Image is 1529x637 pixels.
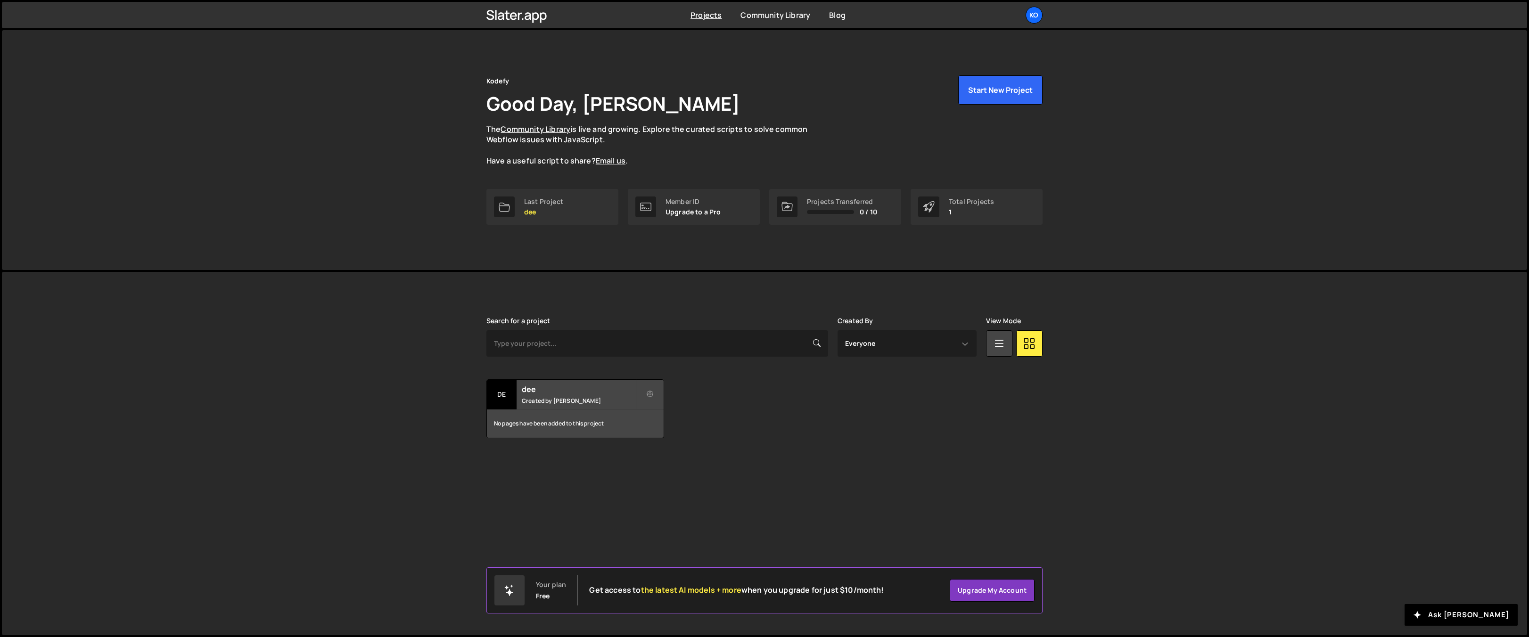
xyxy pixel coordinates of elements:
div: de [487,380,517,409]
span: 0 / 10 [860,208,877,216]
h1: Good Day, [PERSON_NAME] [486,90,740,116]
p: dee [524,208,563,216]
a: Community Library [501,124,570,134]
span: the latest AI models + more [641,585,741,595]
label: Created By [838,317,873,325]
div: Last Project [524,198,563,205]
div: Total Projects [949,198,994,205]
a: Projects [691,10,722,20]
a: Ko [1026,7,1043,24]
div: No pages have been added to this project [487,409,664,438]
p: Upgrade to a Pro [666,208,721,216]
p: The is live and growing. Explore the curated scripts to solve common Webflow issues with JavaScri... [486,124,826,166]
button: Ask [PERSON_NAME] [1405,604,1518,626]
a: Community Library [740,10,810,20]
label: Search for a project [486,317,550,325]
a: Blog [829,10,846,20]
h2: Get access to when you upgrade for just $10/month! [589,586,884,595]
a: de dee Created by [PERSON_NAME] No pages have been added to this project [486,379,664,438]
div: Projects Transferred [807,198,877,205]
label: View Mode [986,317,1021,325]
div: Kodefy [486,75,509,87]
button: Start New Project [958,75,1043,105]
a: Last Project dee [486,189,618,225]
small: Created by [PERSON_NAME] [522,397,635,405]
div: Your plan [536,581,566,588]
a: Email us [596,155,625,166]
div: Member ID [666,198,721,205]
h2: dee [522,384,635,394]
div: Free [536,592,550,600]
a: Upgrade my account [950,579,1035,602]
p: 1 [949,208,994,216]
input: Type your project... [486,330,828,357]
